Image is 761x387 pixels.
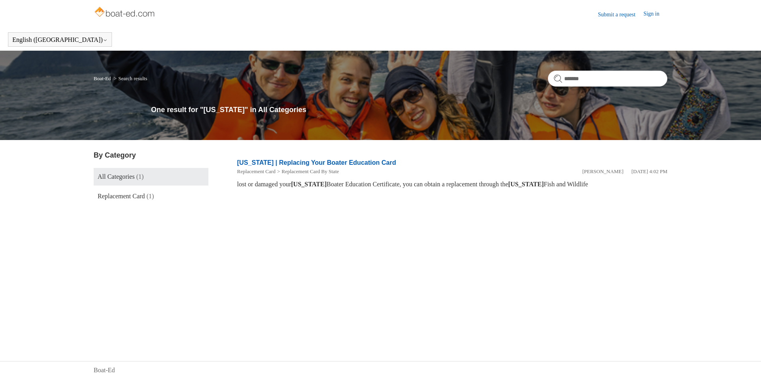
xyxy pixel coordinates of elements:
span: (1) [136,173,144,180]
em: [US_STATE] [291,181,327,188]
span: Replacement Card [98,193,145,199]
a: All Categories (1) [94,168,208,186]
a: Sign in [643,10,667,19]
button: English ([GEOGRAPHIC_DATA]) [12,36,108,43]
input: Search [548,71,667,87]
span: All Categories [98,173,135,180]
a: Boat-Ed [94,75,111,81]
div: Live chat [734,360,755,381]
h1: One result for "[US_STATE]" in All Categories [151,105,667,115]
a: Boat-Ed [94,365,115,375]
a: Replacement Card (1) [94,188,208,205]
em: [US_STATE] [508,181,544,188]
li: Replacement Card [237,168,275,176]
a: Submit a request [598,10,643,19]
span: (1) [147,193,154,199]
img: Boat-Ed Help Center home page [94,5,157,21]
a: Replacement Card By State [282,168,339,174]
h3: By Category [94,150,208,161]
li: Boat-Ed [94,75,112,81]
li: Replacement Card By State [275,168,339,176]
time: 05/21/2024, 16:02 [632,168,667,174]
li: Search results [112,75,147,81]
li: [PERSON_NAME] [582,168,623,176]
a: Replacement Card [237,168,275,174]
a: [US_STATE] | Replacing Your Boater Education Card [237,159,396,166]
div: lost or damaged your Boater Education Certificate, you can obtain a replacement through the Fish ... [237,180,667,189]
